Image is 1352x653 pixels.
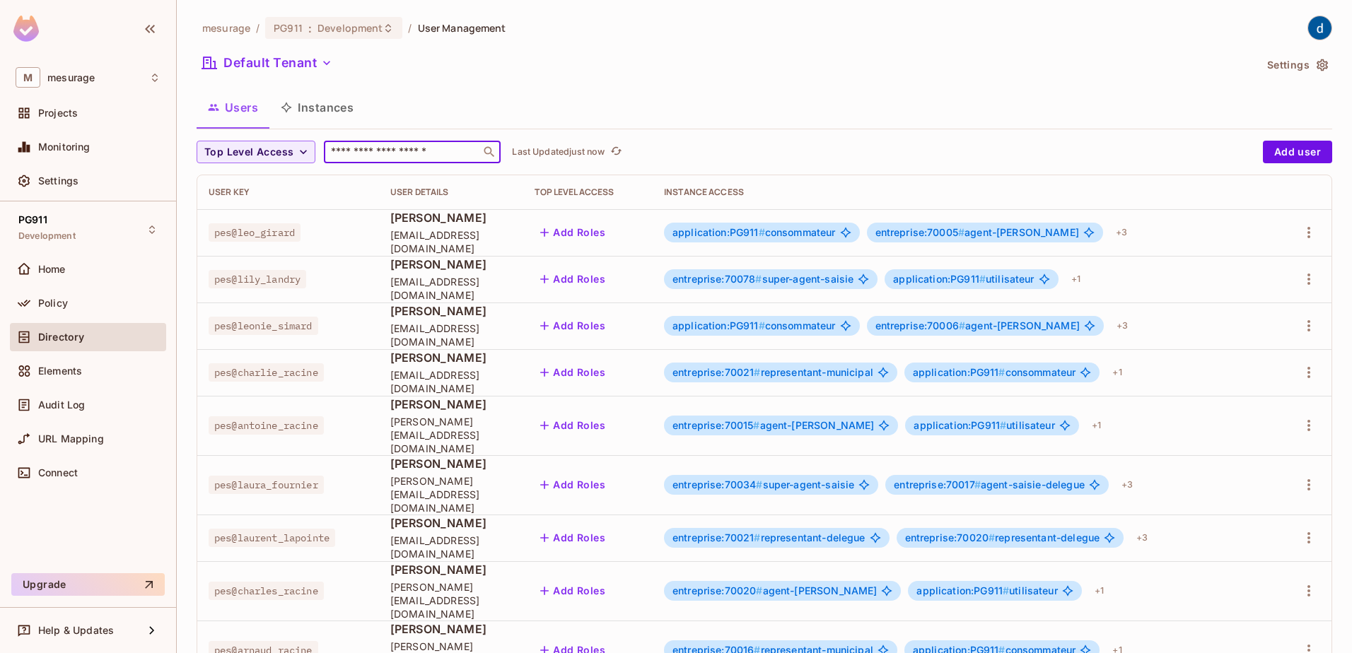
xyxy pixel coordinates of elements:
span: # [1000,419,1006,431]
button: Add Roles [535,414,611,437]
span: consommateur [913,367,1076,378]
span: representant-delegue [905,532,1100,543]
span: representant-delegue [672,532,866,543]
div: + 1 [1066,268,1086,290]
span: # [998,366,1005,378]
span: URL Mapping [38,433,104,445]
span: application:PG911 [893,273,986,285]
span: Development [18,230,76,242]
button: Upgrade [11,573,165,596]
span: application:PG911 [916,584,1009,596]
span: [PERSON_NAME][EMAIL_ADDRESS][DOMAIN_NAME] [390,474,512,514]
span: User Management [418,21,506,35]
span: # [759,226,765,238]
li: / [408,21,412,35]
span: # [759,319,765,331]
div: Instance Access [664,187,1265,198]
span: utilisateur [916,585,1057,596]
span: PG911 [274,21,303,35]
span: : [308,23,313,34]
span: Audit Log [38,399,85,411]
span: Settings [38,175,78,187]
span: application:PG911 [672,319,765,331]
div: + 1 [1089,580,1109,602]
span: entreprise:70034 [672,478,763,490]
span: refresh [610,145,622,159]
span: # [753,419,759,431]
span: Workspace: mesurage [47,72,95,83]
span: pes@charlie_racine [209,363,324,382]
span: Home [38,264,66,275]
span: pes@lily_landry [209,270,306,288]
span: # [755,273,762,285]
span: # [754,366,760,378]
span: Help & Updates [38,625,114,636]
span: # [989,531,995,543]
span: [PERSON_NAME] [390,350,512,365]
img: SReyMgAAAABJRU5ErkJggg== [13,16,39,42]
div: Top Level Access [535,187,641,198]
p: Last Updated just now [512,146,605,158]
span: pes@leo_girard [209,223,301,242]
button: Add Roles [535,221,611,244]
span: [EMAIL_ADDRESS][DOMAIN_NAME] [390,534,512,560]
span: pes@laura_fournier [209,476,324,494]
span: representant-municipal [672,367,873,378]
button: Add Roles [535,314,611,337]
span: # [958,226,965,238]
span: Top Level Access [204,143,293,161]
span: [PERSON_NAME] [390,210,512,225]
span: pes@antoine_racine [209,416,324,435]
span: entreprise:70020 [672,584,763,596]
button: Add user [1263,141,1332,163]
img: dev 911gcl [1308,16,1331,40]
span: agent-[PERSON_NAME] [875,227,1079,238]
span: [PERSON_NAME] [390,396,512,412]
span: pes@charles_racine [209,582,324,600]
span: utilisateur [893,273,1034,285]
span: entreprise:70020 [905,531,996,543]
span: application:PG911 [914,419,1006,431]
span: application:PG911 [913,366,1006,378]
button: Instances [269,90,365,125]
span: entreprise:70015 [672,419,760,431]
span: Directory [38,331,84,343]
div: User Details [390,187,512,198]
span: [EMAIL_ADDRESS][DOMAIN_NAME] [390,275,512,302]
span: [EMAIL_ADDRESS][DOMAIN_NAME] [390,228,512,255]
span: Connect [38,467,78,478]
span: [PERSON_NAME] [390,303,512,319]
span: consommateur [672,320,836,331]
button: Top Level Access [197,141,315,163]
button: Settings [1261,54,1332,76]
div: + 3 [1110,221,1133,244]
span: entreprise:70017 [894,478,981,490]
span: # [756,478,762,490]
span: Click to refresh data [605,143,624,160]
span: consommateur [672,227,836,238]
span: Monitoring [38,141,91,153]
span: entreprise:70021 [672,366,761,378]
span: utilisateur [914,420,1054,431]
span: [PERSON_NAME] [390,562,512,577]
span: # [754,531,760,543]
div: + 1 [1107,361,1127,384]
li: / [256,21,260,35]
span: pes@leonie_simard [209,317,318,335]
button: Users [197,90,269,125]
span: # [974,478,981,490]
span: application:PG911 [672,226,765,238]
span: [EMAIL_ADDRESS][DOMAIN_NAME] [390,322,512,348]
div: User Key [209,187,368,198]
span: entreprise:70021 [672,531,761,543]
div: + 3 [1111,314,1134,337]
span: [PERSON_NAME] [390,621,512,637]
span: Elements [38,365,82,377]
span: agent-[PERSON_NAME] [672,420,874,431]
span: agent-[PERSON_NAME] [875,320,1080,331]
span: [PERSON_NAME] [390,456,512,471]
span: [EMAIL_ADDRESS][DOMAIN_NAME] [390,368,512,395]
div: + 3 [1131,526,1153,549]
span: Development [317,21,383,35]
span: PG911 [18,214,47,225]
